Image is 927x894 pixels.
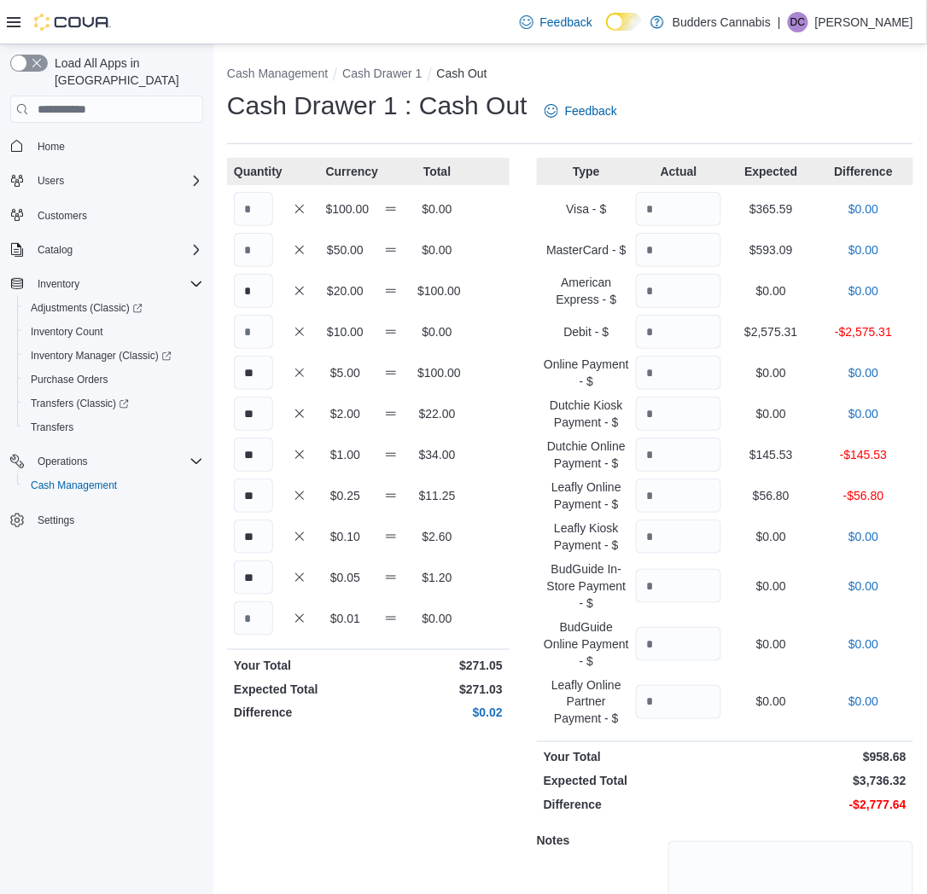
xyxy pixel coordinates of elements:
[437,67,487,80] button: Cash Out
[728,405,813,422] p: $0.00
[3,450,210,473] button: Operations
[3,169,210,193] button: Users
[24,322,110,342] a: Inventory Count
[17,392,210,415] a: Transfers (Classic)
[821,364,907,381] p: $0.00
[38,174,64,188] span: Users
[326,323,365,340] p: $10.00
[38,514,74,527] span: Settings
[31,373,108,386] span: Purchase Orders
[326,610,365,627] p: $0.01
[636,685,721,719] input: Quantity
[544,797,722,814] p: Difference
[538,94,624,128] a: Feedback
[728,694,813,711] p: $0.00
[728,364,813,381] p: $0.00
[31,510,81,531] a: Settings
[31,274,86,294] button: Inventory
[728,749,907,766] p: $958.68
[38,243,73,257] span: Catalog
[728,200,813,218] p: $365.59
[544,241,629,258] p: MasterCard - $
[10,126,203,577] nav: Complex example
[371,681,502,698] p: $271.03
[544,520,629,554] p: Leafly Kiosk Payment - $
[3,508,210,532] button: Settings
[38,277,79,291] span: Inventory
[38,455,88,468] span: Operations
[227,65,913,85] nav: An example of EuiBreadcrumbs
[544,274,629,308] p: American Express - $
[234,479,273,513] input: Quantity
[24,345,203,366] span: Inventory Manager (Classic)
[821,694,907,711] p: $0.00
[31,421,73,434] span: Transfers
[31,451,95,472] button: Operations
[821,163,907,180] p: Difference
[544,438,629,472] p: Dutchie Online Payment - $
[821,446,907,463] p: -$145.53
[34,14,111,31] img: Cova
[234,397,273,431] input: Quantity
[24,393,136,414] a: Transfers (Classic)
[31,349,172,363] span: Inventory Manager (Classic)
[234,560,273,595] input: Quantity
[673,12,771,32] p: Budders Cannabis
[227,67,328,80] button: Cash Management
[31,301,143,315] span: Adjustments (Classic)
[17,473,210,497] button: Cash Management
[24,322,203,342] span: Inventory Count
[371,705,502,722] p: $0.02
[636,479,721,513] input: Quantity
[788,12,808,32] div: Dan Cockerton
[234,274,273,308] input: Quantity
[24,298,203,318] span: Adjustments (Classic)
[544,397,629,431] p: Dutchie Kiosk Payment - $
[326,200,365,218] p: $100.00
[636,192,721,226] input: Quantity
[326,528,365,545] p: $0.10
[728,528,813,545] p: $0.00
[234,233,273,267] input: Quantity
[821,282,907,299] p: $0.00
[31,240,203,260] span: Catalog
[636,627,721,661] input: Quantity
[31,274,203,294] span: Inventory
[636,163,721,180] p: Actual
[417,405,457,422] p: $22.00
[606,31,607,32] span: Dark Mode
[728,487,813,504] p: $56.80
[544,676,629,728] p: Leafly Online Partner Payment - $
[636,274,721,308] input: Quantity
[17,296,210,320] a: Adjustments (Classic)
[326,405,365,422] p: $2.00
[636,233,721,267] input: Quantity
[24,417,203,438] span: Transfers
[234,601,273,636] input: Quantity
[544,200,629,218] p: Visa - $
[326,163,365,180] p: Currency
[417,200,457,218] p: $0.00
[326,364,365,381] p: $5.00
[17,344,210,368] a: Inventory Manager (Classic)
[234,192,273,226] input: Quantity
[234,438,273,472] input: Quantity
[234,315,273,349] input: Quantity
[31,479,117,492] span: Cash Management
[544,163,629,180] p: Type
[821,200,907,218] p: $0.00
[24,393,203,414] span: Transfers (Classic)
[38,209,87,223] span: Customers
[544,560,629,612] p: BudGuide In-Store Payment - $
[544,773,722,790] p: Expected Total
[234,520,273,554] input: Quantity
[31,136,72,157] a: Home
[417,323,457,340] p: $0.00
[821,405,907,422] p: $0.00
[544,749,722,766] p: Your Total
[821,323,907,340] p: -$2,575.31
[636,356,721,390] input: Quantity
[31,509,203,531] span: Settings
[31,205,203,226] span: Customers
[24,475,203,496] span: Cash Management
